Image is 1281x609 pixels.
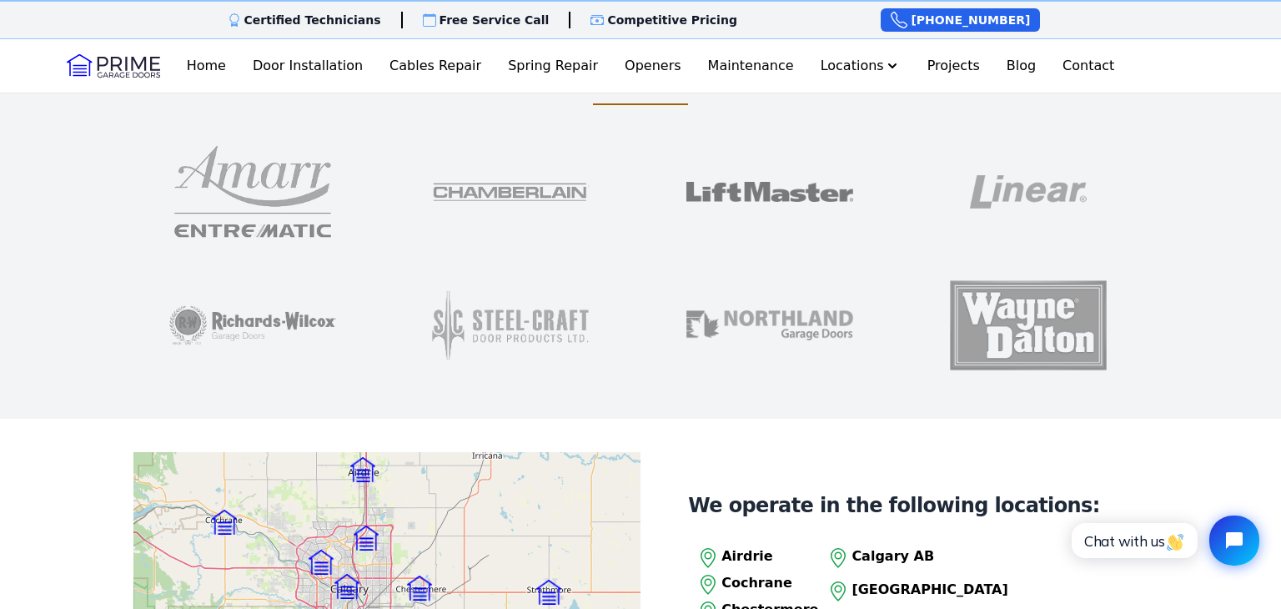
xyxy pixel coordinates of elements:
[244,12,381,28] p: Certified Technicians
[825,578,1070,605] a: [GEOGRAPHIC_DATA]
[607,12,737,28] p: Competitive Pricing
[536,580,561,605] img: Marker
[686,259,853,392] img: Northland doors
[383,49,488,83] a: Cables Repair
[334,574,359,599] img: Marker
[825,545,1070,571] a: Calgary AB
[721,546,818,566] p: Airdrie
[354,526,379,551] img: Marker
[246,49,369,83] a: Door Installation
[501,49,605,83] a: Spring Repair
[721,573,818,593] p: Cochrane
[921,49,987,83] a: Projects
[1000,49,1042,83] a: Blog
[67,53,160,79] img: Logo
[169,125,336,259] img: amarr garage doors
[851,580,1070,600] p: [GEOGRAPHIC_DATA]
[180,49,233,83] a: Home
[881,8,1040,32] a: [PHONE_NUMBER]
[945,259,1112,392] img: clopay garage
[695,571,818,598] a: Cochrane
[212,510,237,535] img: Marker
[945,125,1112,259] img: clopay garage
[686,125,853,259] img: clopay garage
[1053,501,1273,580] iframe: Tidio Chat
[814,49,907,83] button: Locations
[440,12,550,28] p: Free Service Call
[169,259,336,392] img: RW garage doors
[688,493,1100,518] h4: We operate in the following locations:
[428,259,595,392] img: steel-craft garage
[851,546,1070,566] p: Calgary AB
[309,550,334,575] img: Marker
[407,576,432,601] img: Marker
[695,545,818,571] a: Airdrie
[428,125,595,259] img: clopay garage
[618,49,688,83] a: Openers
[701,49,801,83] a: Maintenance
[1056,49,1121,83] a: Contact
[350,457,375,482] img: Marker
